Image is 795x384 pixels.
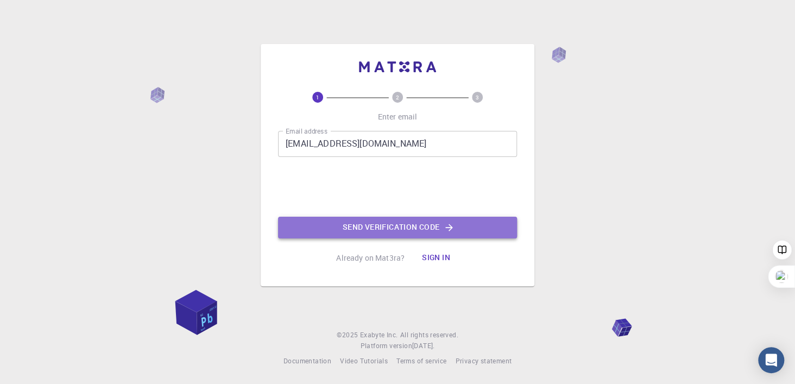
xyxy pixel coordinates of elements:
span: Documentation [283,356,331,365]
p: Enter email [378,111,418,122]
div: Open Intercom Messenger [758,347,784,373]
span: [DATE] . [412,341,435,350]
span: Platform version [360,341,412,351]
p: Already on Mat3ra? [336,253,405,263]
a: Documentation [283,356,331,367]
button: Send verification code [278,217,517,238]
label: Email address [286,127,327,136]
span: © 2025 [337,330,359,341]
text: 1 [316,93,319,101]
text: 2 [396,93,399,101]
span: Video Tutorials [340,356,388,365]
a: [DATE]. [412,341,435,351]
a: Privacy statement [455,356,512,367]
text: 3 [476,93,479,101]
a: Terms of service [396,356,446,367]
iframe: To enrich screen reader interactions, please activate Accessibility in Grammarly extension settings [315,166,480,208]
span: Privacy statement [455,356,512,365]
a: Video Tutorials [340,356,388,367]
a: Exabyte Inc. [360,330,398,341]
span: Terms of service [396,356,446,365]
button: Sign in [413,247,459,269]
span: Exabyte Inc. [360,330,398,339]
span: All rights reserved. [400,330,458,341]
